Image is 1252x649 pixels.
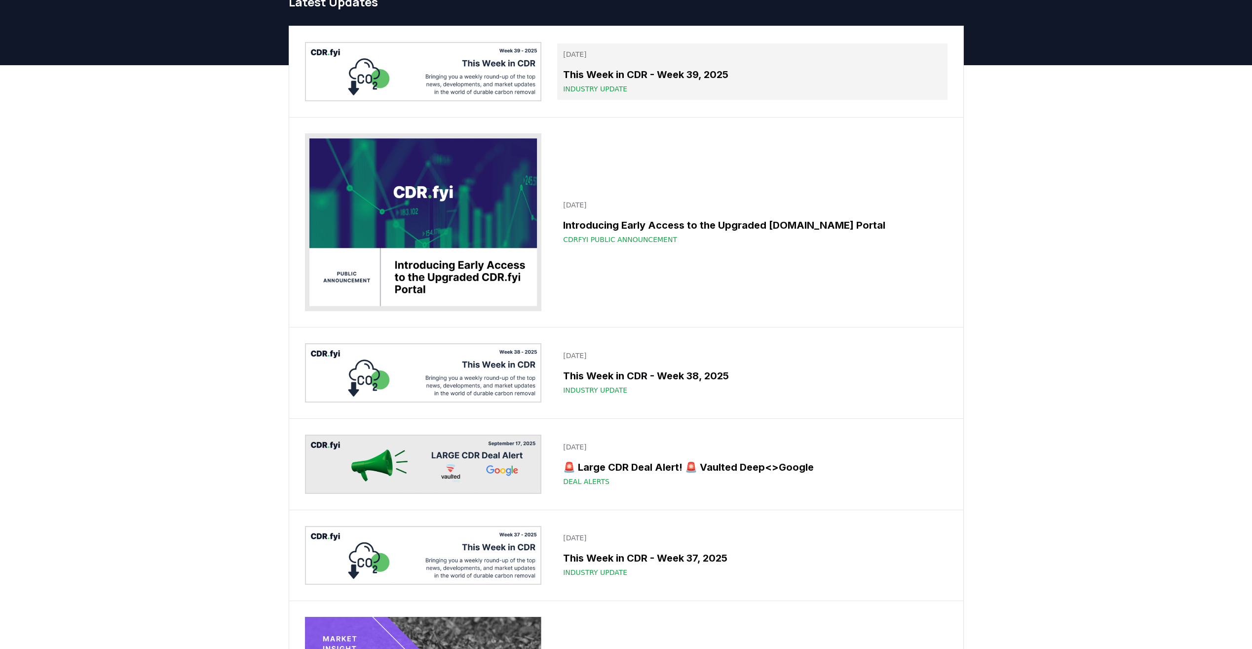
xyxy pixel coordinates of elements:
img: This Week in CDR - Week 39, 2025 blog post image [305,42,542,101]
a: [DATE]This Week in CDR - Week 37, 2025Industry Update [557,527,947,583]
img: This Week in CDR - Week 37, 2025 blog post image [305,526,542,585]
h3: This Week in CDR - Week 39, 2025 [563,67,941,82]
span: CDRfyi Public Announcement [563,235,677,244]
a: [DATE]This Week in CDR - Week 39, 2025Industry Update [557,43,947,100]
p: [DATE] [563,533,941,543]
p: [DATE] [563,49,941,59]
h3: This Week in CDR - Week 37, 2025 [563,551,941,566]
img: 🚨 Large CDR Deal Alert! 🚨 Vaulted Deep<>Google blog post image [305,435,542,494]
span: Industry Update [563,84,627,94]
p: [DATE] [563,351,941,361]
h3: Introducing Early Access to the Upgraded [DOMAIN_NAME] Portal [563,218,941,233]
span: Deal Alerts [563,477,609,487]
h3: This Week in CDR - Week 38, 2025 [563,368,941,383]
a: [DATE]This Week in CDR - Week 38, 2025Industry Update [557,345,947,401]
p: [DATE] [563,442,941,452]
a: [DATE]Introducing Early Access to the Upgraded [DOMAIN_NAME] PortalCDRfyi Public Announcement [557,194,947,250]
img: Introducing Early Access to the Upgraded CDR.fyi Portal blog post image [305,133,542,311]
span: Industry Update [563,385,627,395]
a: [DATE]🚨 Large CDR Deal Alert! 🚨 Vaulted Deep<>GoogleDeal Alerts [557,436,947,492]
p: [DATE] [563,200,941,210]
h3: 🚨 Large CDR Deal Alert! 🚨 Vaulted Deep<>Google [563,460,941,475]
img: This Week in CDR - Week 38, 2025 blog post image [305,343,542,403]
span: Industry Update [563,568,627,577]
